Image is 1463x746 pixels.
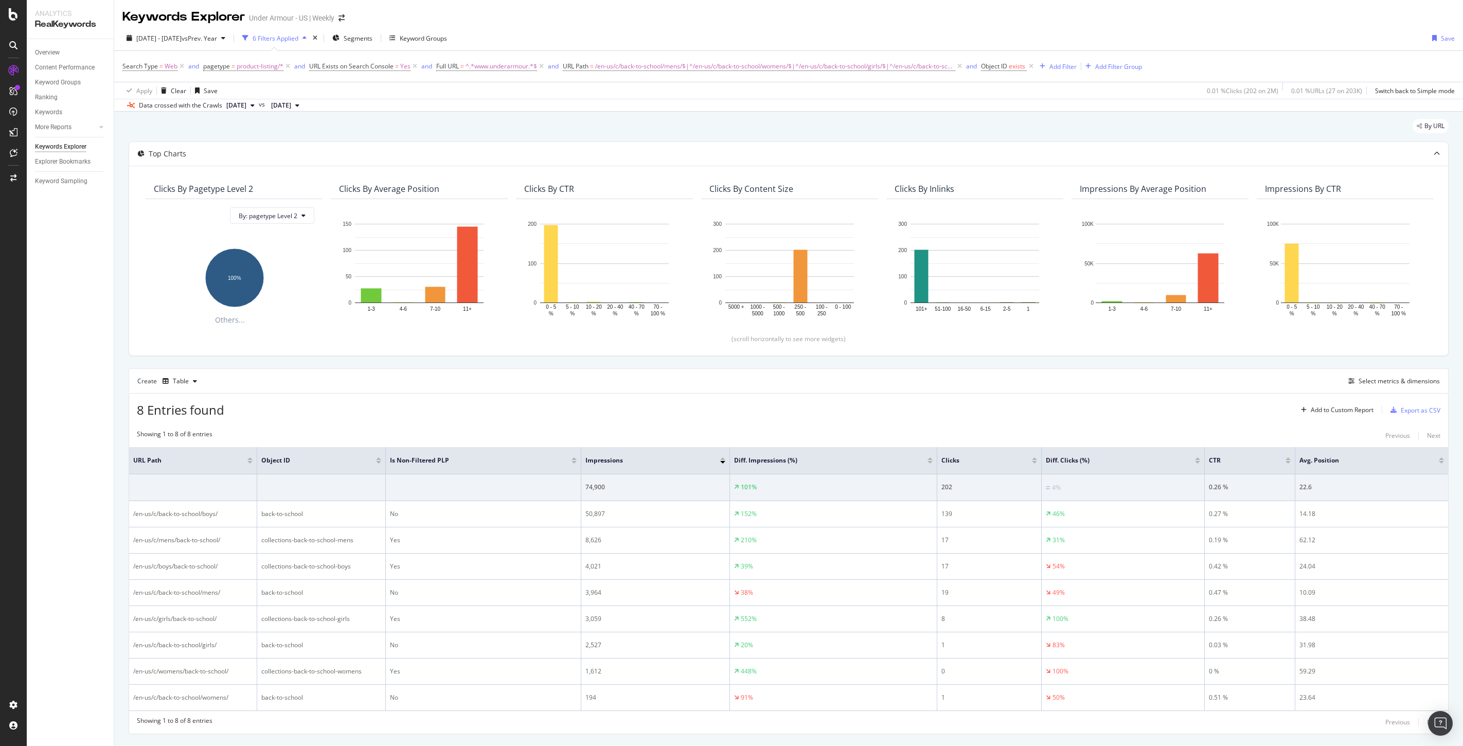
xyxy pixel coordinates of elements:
div: Add to Custom Report [1311,407,1373,413]
div: More Reports [35,122,72,133]
div: 38% [741,588,753,597]
div: collections-back-to-school-womens [261,667,381,676]
div: Keywords [35,107,62,118]
text: 0 - 5 [546,305,556,310]
div: Clicks By Inlinks [895,184,954,194]
div: Keywords Explorer [35,141,86,152]
text: 100 % [1391,311,1406,316]
div: Analytics [35,8,105,19]
div: Add Filter [1049,62,1077,71]
svg: A chart. [1080,219,1240,317]
div: Switch back to Simple mode [1375,86,1455,95]
div: Open Intercom Messenger [1428,711,1453,736]
text: % [1332,311,1337,316]
div: 210% [741,536,757,545]
span: Full URL [436,62,459,70]
div: /en-us/c/back-to-school/boys/ [133,509,253,519]
button: and [548,61,559,71]
button: Table [158,373,201,389]
text: 100 [713,274,722,279]
text: 51-100 [935,306,951,312]
text: 7-10 [1171,306,1181,312]
div: A chart. [895,219,1055,317]
div: 0.19 % [1209,536,1291,545]
text: 50K [1084,261,1094,267]
div: 139 [941,509,1037,519]
span: Object ID [981,62,1007,70]
a: Keyword Groups [35,77,106,88]
div: Keyword Sampling [35,176,87,187]
text: 300 [898,221,907,227]
button: Apply [122,82,152,99]
div: 39% [741,562,753,571]
div: Showing 1 to 8 of 8 entries [137,430,212,442]
div: 4,021 [585,562,725,571]
div: Yes [390,536,577,545]
span: = [590,62,594,70]
div: 20% [741,641,753,650]
div: collections-back-to-school-boys [261,562,381,571]
div: Keyword Groups [400,34,447,43]
div: Next [1427,431,1440,440]
div: Clicks By Content Size [709,184,793,194]
div: 24.04 [1299,562,1444,571]
text: 0 [719,300,722,306]
div: 1 [941,693,1037,702]
button: Keyword Groups [385,30,451,46]
div: A chart. [154,243,314,309]
div: back-to-school [261,693,381,702]
svg: A chart. [1265,219,1425,317]
div: Top Charts [149,149,186,159]
text: 0 [1091,300,1094,306]
text: 5 - 10 [1307,305,1320,310]
div: 1,612 [585,667,725,676]
text: % [1375,311,1380,316]
div: back-to-school [261,509,381,519]
div: back-to-school [261,641,381,650]
div: 0.01 % URLs ( 27 on 203K ) [1291,86,1362,95]
text: 11+ [1204,306,1212,312]
span: pagetype [203,62,230,70]
text: % [1311,311,1315,316]
div: Previous [1385,431,1410,440]
text: 0 [904,300,907,306]
div: and [188,62,199,70]
svg: A chart. [709,219,870,317]
a: Keywords [35,107,106,118]
div: legacy label [1413,119,1449,133]
text: 100 % [651,311,665,316]
div: No [390,641,577,650]
div: 17 [941,536,1037,545]
button: Segments [328,30,377,46]
button: Switch back to Simple mode [1371,82,1455,99]
text: 100K [1082,221,1094,227]
text: 5000 + [728,305,744,310]
div: Clicks By CTR [524,184,574,194]
div: 14.18 [1299,509,1444,519]
text: 0 - 5 [1287,305,1297,310]
text: 2-5 [1003,306,1011,312]
div: times [311,33,319,43]
div: 62.12 [1299,536,1444,545]
text: 150 [343,221,351,227]
span: URL Exists on Search Console [309,62,394,70]
div: /en-us/c/back-to-school/mens/ [133,588,253,597]
div: Create [137,373,201,389]
span: /en-us/c/back-to-school/mens/$|^/en-us/c/back-to-school/womens/$|^/en-us/c/back-to-school/girls/$... [595,59,955,74]
button: Clear [157,82,186,99]
span: vs Prev. Year [182,34,217,43]
a: Keyword Sampling [35,176,106,187]
div: Data crossed with the Crawls [139,101,222,110]
div: arrow-right-arrow-left [338,14,345,22]
div: Keywords Explorer [122,8,245,26]
text: 1-3 [1108,306,1116,312]
div: Yes [390,667,577,676]
div: 1 [941,641,1037,650]
text: 1 [1027,306,1030,312]
svg: A chart. [524,219,685,317]
span: By URL [1424,123,1444,129]
div: collections-back-to-school-mens [261,536,381,545]
div: 2,527 [585,641,725,650]
div: back-to-school [261,588,381,597]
